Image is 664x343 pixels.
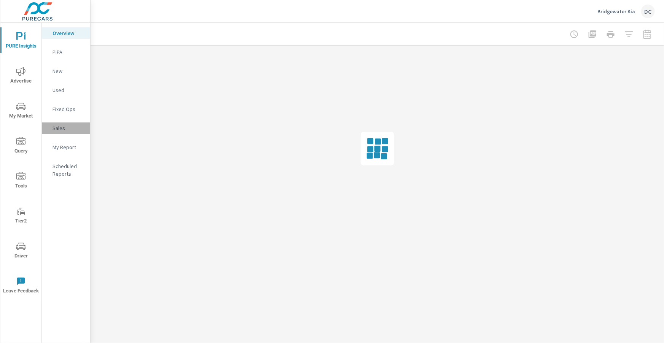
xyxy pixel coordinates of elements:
span: Leave Feedback [3,277,39,295]
span: My Market [3,102,39,121]
div: Fixed Ops [42,103,90,115]
p: Sales [53,124,84,132]
span: PURE Insights [3,32,39,51]
p: PIPA [53,48,84,56]
div: PIPA [42,46,90,58]
span: Query [3,137,39,156]
div: nav menu [0,23,41,303]
div: Sales [42,122,90,134]
p: Bridgewater Kia [597,8,635,15]
span: Tools [3,172,39,191]
div: Overview [42,27,90,39]
p: Overview [53,29,84,37]
span: Tier2 [3,207,39,225]
p: Fixed Ops [53,105,84,113]
div: My Report [42,141,90,153]
p: Used [53,86,84,94]
div: Scheduled Reports [42,160,90,179]
span: Advertise [3,67,39,86]
div: Used [42,84,90,96]
span: Driver [3,242,39,260]
p: Scheduled Reports [53,162,84,178]
p: New [53,67,84,75]
div: New [42,65,90,77]
div: DC [641,5,655,18]
p: My Report [53,143,84,151]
